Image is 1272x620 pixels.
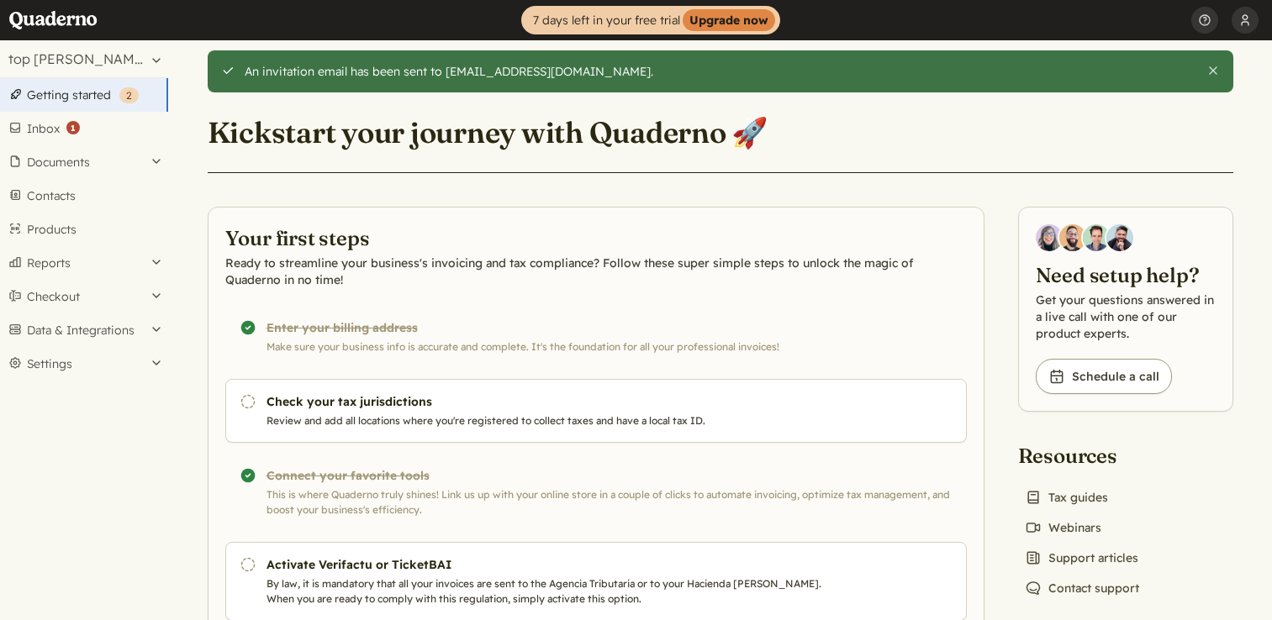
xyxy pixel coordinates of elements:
[1018,442,1146,469] h2: Resources
[267,556,840,573] h3: Activate Verifactu or TicketBAI
[267,413,840,428] p: Review and add all locations where you're registered to collect taxes and have a local tax ID.
[1036,261,1216,288] h2: Need setup help?
[1106,224,1133,251] img: Javier Rubio, DevRel at Quaderno
[1206,64,1220,77] button: Close this alert
[225,379,967,443] a: Check your tax jurisdictions Review and add all locations where you're registered to collect taxe...
[1018,546,1145,570] a: Support articles
[225,224,967,251] h2: Your first steps
[1036,359,1172,394] a: Schedule a call
[66,121,80,134] strong: 1
[1018,576,1146,600] a: Contact support
[126,89,132,102] span: 2
[1059,224,1086,251] img: Jairo Fumero, Account Executive at Quaderno
[208,114,768,151] h1: Kickstart your journey with Quaderno 🚀
[225,255,967,288] p: Ready to streamline your business's invoicing and tax compliance? Follow these super simple steps...
[1036,224,1063,251] img: Diana Carrasco, Account Executive at Quaderno
[267,576,840,607] p: By law, it is mandatory that all your invoices are sent to the Agencia Tributaria or to your Haci...
[267,393,840,410] h3: Check your tax jurisdictions
[521,6,780,34] a: 7 days left in your free trialUpgrade now
[683,9,775,31] strong: Upgrade now
[1036,292,1216,342] p: Get your questions answered in a live call with one of our product experts.
[1018,516,1108,539] a: Webinars
[245,64,1194,79] div: An invitation email has been sent to [EMAIL_ADDRESS][DOMAIN_NAME].
[1018,486,1115,509] a: Tax guides
[1083,224,1110,251] img: Ivo Oltmans, Business Developer at Quaderno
